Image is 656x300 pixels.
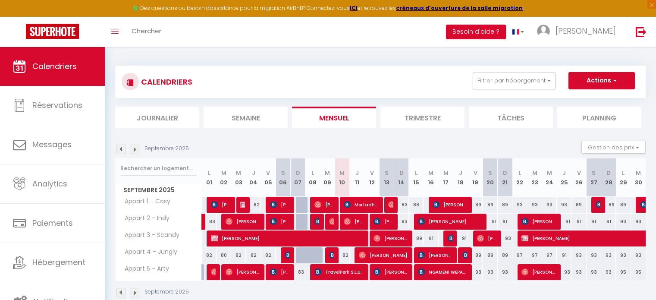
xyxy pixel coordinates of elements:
[498,247,512,263] div: 89
[329,213,334,230] span: [PERSON_NAME]
[370,169,374,177] abbr: V
[596,196,600,213] span: [PERSON_NAME]
[521,213,556,230] span: [PERSON_NAME]
[409,231,424,246] div: 89
[557,214,571,230] div: 91
[374,213,393,230] span: [PERSON_NAME]
[512,158,527,197] th: 22
[446,25,506,39] button: Besoin d'aide ?
[270,196,289,213] span: [PERSON_NAME]
[468,264,483,280] div: 93
[120,161,197,176] input: Rechercher un logement...
[305,158,320,197] th: 08
[144,145,189,153] p: Septembre 2025
[325,169,330,177] abbr: M
[208,169,210,177] abbr: L
[636,26,647,37] img: logout
[281,169,285,177] abbr: S
[144,288,189,296] p: Septembre 2025
[240,196,245,213] span: [PERSON_NAME]
[512,247,527,263] div: 97
[270,264,289,280] span: [PERSON_NAME]
[631,158,646,197] th: 30
[394,197,409,213] div: 83
[483,247,497,263] div: 89
[374,264,408,280] span: [PERSON_NAME]
[231,158,246,197] th: 03
[556,25,616,36] span: [PERSON_NAME]
[211,196,230,213] span: [PERSON_NAME]
[459,169,462,177] abbr: J
[606,169,611,177] abbr: D
[521,264,556,280] span: [PERSON_NAME]
[462,247,467,263] span: SOLLASE SOBLINTER
[468,158,483,197] th: 19
[32,61,77,72] span: Calendriers
[226,213,260,230] span: [PERSON_NAME]
[418,247,452,263] span: [PERSON_NAME]
[292,107,376,128] li: Mensuel
[498,158,512,197] th: 21
[270,213,289,230] span: [PERSON_NAME]
[587,264,601,280] div: 93
[601,197,616,213] div: 89
[231,247,246,263] div: 82
[285,247,289,263] span: [PERSON_NAME]
[530,17,627,47] a: ... [PERSON_NAME]
[344,213,363,230] span: [PERSON_NAME][MEDICAL_DATA]
[117,247,179,257] span: Appart 4 - Jungly
[335,158,349,197] th: 10
[474,169,477,177] abbr: V
[512,197,527,213] div: 93
[518,169,521,177] abbr: L
[568,72,635,89] button: Actions
[350,158,364,197] th: 11
[418,264,467,280] span: NGAMENI WEPANJUE [PERSON_NAME]
[601,214,616,230] div: 91
[379,158,394,197] th: 13
[592,169,596,177] abbr: S
[601,264,616,280] div: 93
[581,141,646,154] button: Gestion des prix
[115,107,199,128] li: Journalier
[125,17,168,47] a: Chercher
[399,169,404,177] abbr: D
[252,169,255,177] abbr: J
[424,231,438,246] div: 91
[226,264,260,280] span: [PERSON_NAME] Fort
[116,184,201,196] span: Septembre 2025
[498,231,512,246] div: 93
[532,169,537,177] abbr: M
[448,230,452,246] span: [PERSON_NAME]
[631,214,646,230] div: 93
[616,158,631,197] th: 29
[542,158,557,197] th: 24
[32,100,82,111] span: Réservations
[32,178,67,189] span: Analytics
[616,247,631,263] div: 93
[542,247,557,263] div: 97
[202,158,217,197] th: 01
[468,247,483,263] div: 89
[557,197,571,213] div: 93
[527,247,542,263] div: 97
[276,158,290,197] th: 06
[261,247,276,263] div: 82
[217,247,231,263] div: 80
[236,169,241,177] abbr: M
[571,247,586,263] div: 93
[557,264,571,280] div: 93
[32,218,73,228] span: Paiements
[32,257,85,268] span: Hébergement
[350,4,358,12] a: ICI
[385,169,389,177] abbr: S
[396,4,523,12] a: créneaux d'ouverture de la salle migration
[503,169,507,177] abbr: D
[217,158,231,197] th: 02
[311,169,314,177] abbr: L
[211,264,216,280] span: [PERSON_NAME]
[483,197,497,213] div: 89
[221,169,226,177] abbr: M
